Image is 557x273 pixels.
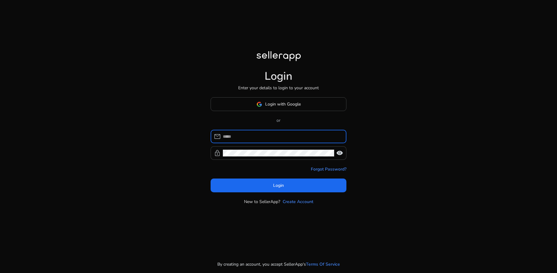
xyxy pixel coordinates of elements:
a: Create Account [283,198,313,205]
a: Terms Of Service [306,261,340,267]
p: or [211,117,346,124]
span: visibility [336,149,343,157]
p: New to SellerApp? [244,198,280,205]
img: google-logo.svg [257,102,262,107]
p: Enter your details to login to your account [238,85,319,91]
a: Forgot Password? [311,166,346,172]
span: Login [273,182,284,189]
span: Login with Google [265,101,301,107]
button: Login [211,179,346,192]
span: lock [214,149,221,157]
h1: Login [265,70,292,83]
span: mail [214,133,221,140]
button: Login with Google [211,97,346,111]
